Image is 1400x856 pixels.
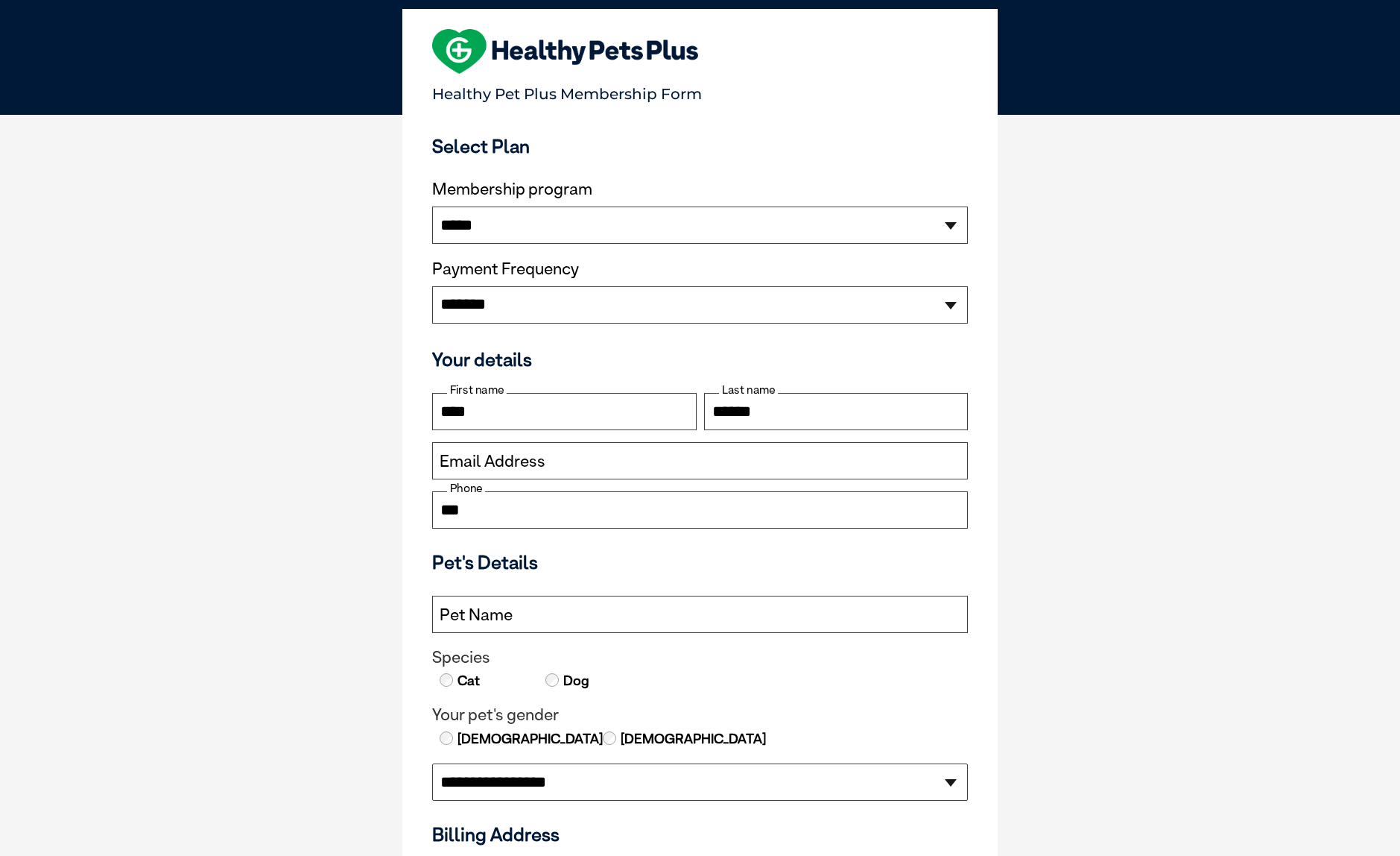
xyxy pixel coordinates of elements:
h3: Select Plan [432,135,968,157]
label: Dog [562,671,589,690]
h3: Pet's Details [426,551,974,573]
label: Last name [719,383,778,397]
p: Healthy Pet Plus Membership Form [432,78,968,103]
h3: Billing Address [432,823,968,846]
img: heart-shape-hpp-logo-large.png [432,29,698,74]
legend: Your pet's gender [432,705,968,725]
legend: Species [432,648,968,667]
label: Payment Frequency [432,259,579,279]
label: [DEMOGRAPHIC_DATA] [456,729,603,749]
label: First name [447,383,507,397]
label: Membership program [432,180,968,199]
label: Email Address [440,452,545,471]
label: Cat [456,671,480,690]
h3: Your details [432,348,968,371]
label: Phone [447,482,485,495]
label: [DEMOGRAPHIC_DATA] [619,729,766,749]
